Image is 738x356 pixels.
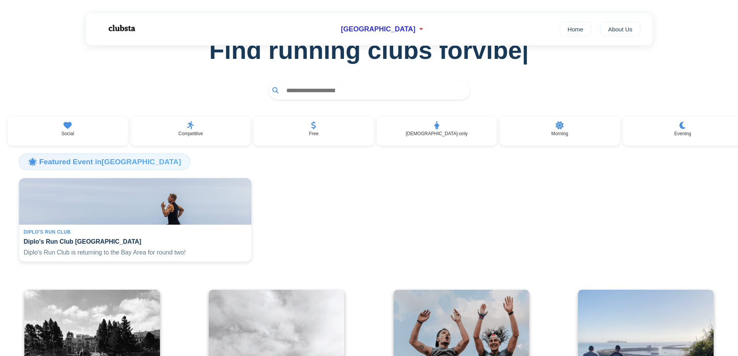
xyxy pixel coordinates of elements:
[674,131,691,136] p: Evening
[24,238,247,245] h4: Diplo's Run Club [GEOGRAPHIC_DATA]
[406,131,468,136] p: [DEMOGRAPHIC_DATA]-only
[522,36,529,64] span: |
[19,178,251,225] img: Diplo's Run Club San Francisco
[600,22,640,36] a: About Us
[560,22,591,36] a: Home
[61,131,74,136] p: Social
[19,153,190,170] h3: 🌟 Featured Event in [GEOGRAPHIC_DATA]
[341,25,415,33] span: [GEOGRAPHIC_DATA]
[551,131,568,136] p: Morning
[24,248,247,257] p: Diplo's Run Club is returning to the Bay Area for round two!
[179,131,203,136] p: Competitive
[309,131,318,136] p: Free
[24,229,247,235] div: Diplo's Run Club
[98,19,145,38] img: Logo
